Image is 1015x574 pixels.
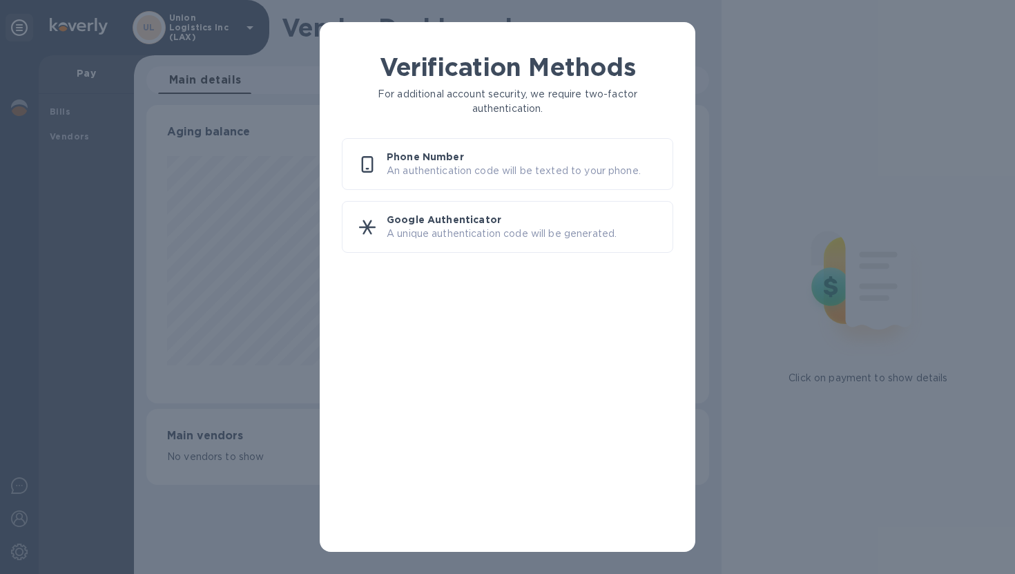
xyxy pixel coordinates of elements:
[387,150,661,164] p: Phone Number
[387,227,661,241] p: A unique authentication code will be generated.
[342,52,673,82] h1: Verification Methods
[342,87,673,116] p: For additional account security, we require two-factor authentication.
[387,213,661,227] p: Google Authenticator
[387,164,661,178] p: An authentication code will be texted to your phone.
